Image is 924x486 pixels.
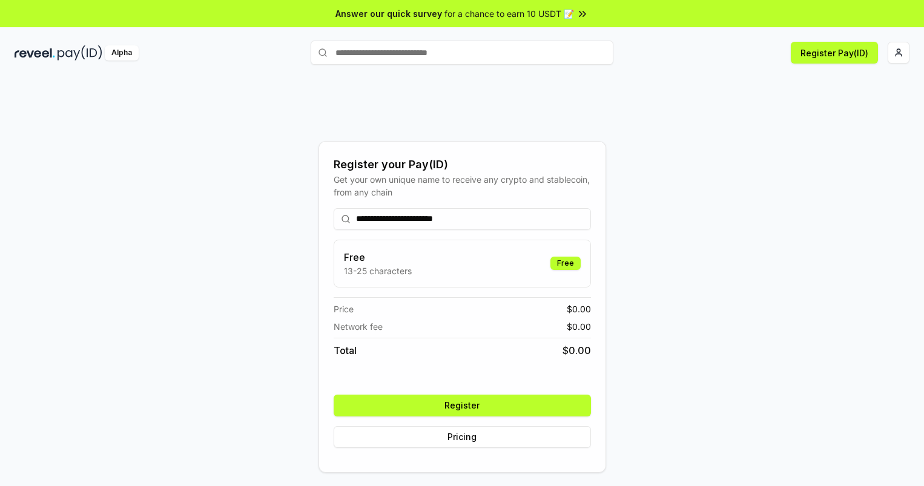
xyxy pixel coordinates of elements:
[567,303,591,315] span: $ 0.00
[335,7,442,20] span: Answer our quick survey
[791,42,878,64] button: Register Pay(ID)
[15,45,55,61] img: reveel_dark
[550,257,581,270] div: Free
[563,343,591,358] span: $ 0.00
[334,395,591,416] button: Register
[58,45,102,61] img: pay_id
[105,45,139,61] div: Alpha
[344,250,412,264] h3: Free
[334,426,591,448] button: Pricing
[344,264,412,277] p: 13-25 characters
[334,320,383,333] span: Network fee
[334,303,354,315] span: Price
[444,7,574,20] span: for a chance to earn 10 USDT 📝
[334,173,591,199] div: Get your own unique name to receive any crypto and stablecoin, from any chain
[334,156,591,173] div: Register your Pay(ID)
[567,320,591,333] span: $ 0.00
[334,343,357,358] span: Total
